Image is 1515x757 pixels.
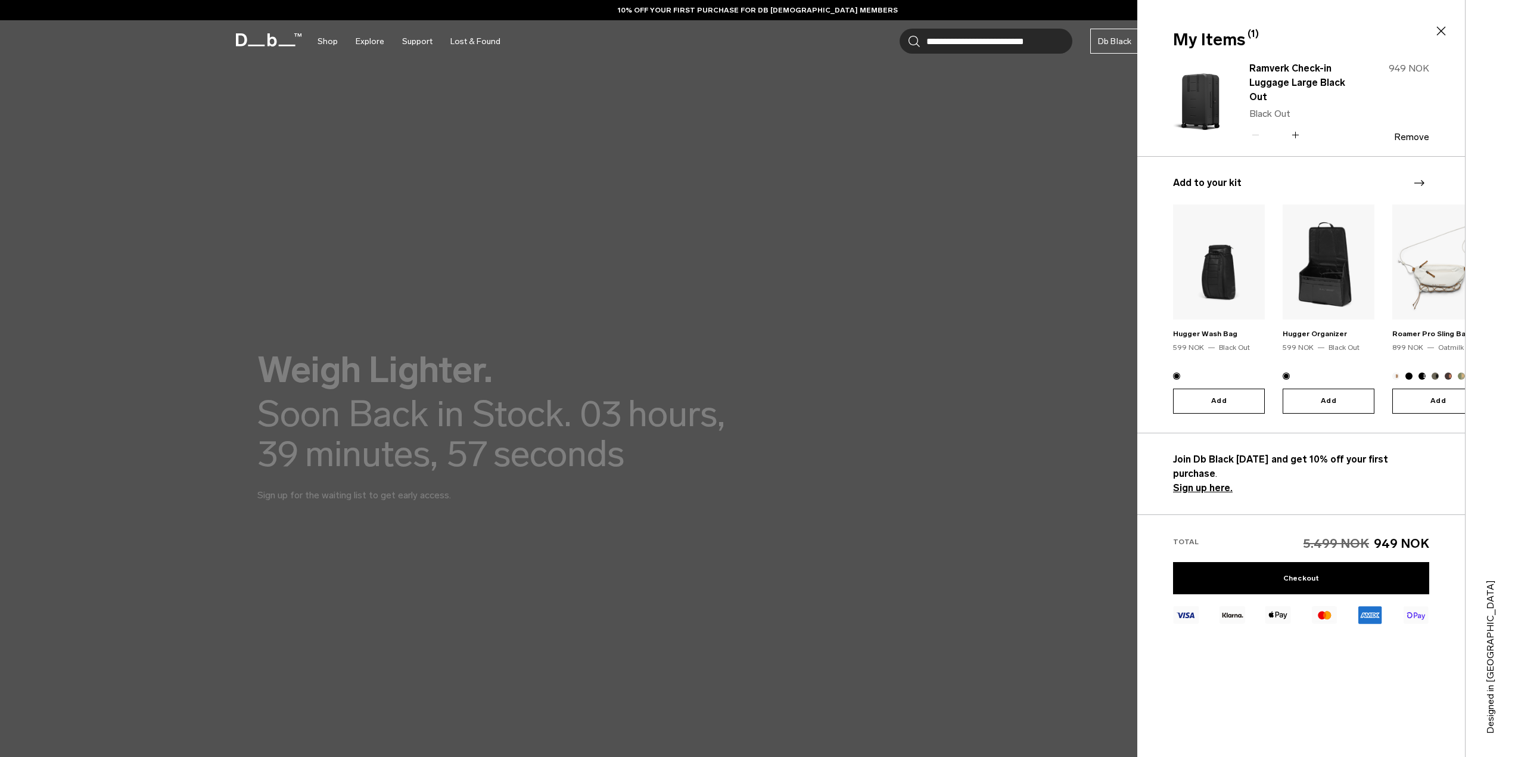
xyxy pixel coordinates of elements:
[1173,204,1265,319] img: Hugger Wash Bag Black Out
[1283,389,1374,414] button: Add to Cart
[1411,170,1427,196] div: Next slide
[1283,373,1290,380] button: Black Out
[1392,204,1484,319] img: Roamer Pro Sling Bag 6L Oatmilk
[1329,342,1360,353] div: Black Out
[1283,343,1314,352] span: 599 NOK
[1392,343,1423,352] span: 899 NOK
[1283,330,1347,338] a: Hugger Organizer
[1173,482,1233,494] a: Sign up here.
[1445,373,1452,380] button: Homegrown with Lu
[1405,373,1413,380] button: Black Out
[1173,562,1429,594] a: Checkout
[1483,555,1498,734] p: Designed in [GEOGRAPHIC_DATA]
[1283,204,1374,414] div: 2 / 20
[1173,538,1199,546] span: Total
[318,20,338,63] a: Shop
[1392,373,1399,380] button: Oatmilk
[1173,454,1388,479] strong: Join Db Black [DATE] and get 10% off your first purchase
[1374,536,1429,551] span: 949 NOK
[1173,176,1429,190] h3: Add to your kit
[1173,452,1429,495] p: .
[1173,27,1427,52] div: My Items
[1173,343,1204,352] span: 599 NOK
[1394,132,1429,142] button: Remove
[1090,29,1140,54] a: Db Black
[1173,373,1180,380] button: Black Out
[1249,107,1354,121] p: Black Out
[450,20,500,63] a: Lost & Found
[1249,61,1354,104] a: Ramverk Check-in Luggage Large Black Out
[1304,536,1371,551] span: 5.499 NOK
[1173,389,1265,414] button: Add to Cart
[356,20,384,63] a: Explore
[402,20,433,63] a: Support
[1438,342,1464,353] div: Oatmilk
[1432,373,1439,380] button: Forest Green
[1248,27,1259,41] span: (1)
[618,5,898,15] a: 10% OFF YOUR FIRST PURCHASE FOR DB [DEMOGRAPHIC_DATA] MEMBERS
[1418,373,1426,380] button: Charcoal Grey
[1389,63,1429,74] span: 949 NOK
[1392,389,1484,414] button: Add to Cart
[1173,330,1237,338] a: Hugger Wash Bag
[1392,330,1481,338] a: Roamer Pro Sling Bag 6L
[1458,373,1465,380] button: Db x Beyond Medals
[1173,204,1265,414] div: 1 / 20
[1392,204,1484,414] div: 3 / 20
[1219,342,1250,353] div: Black Out
[1283,204,1374,319] img: Hugger Organizer Black Out
[309,20,509,63] nav: Main Navigation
